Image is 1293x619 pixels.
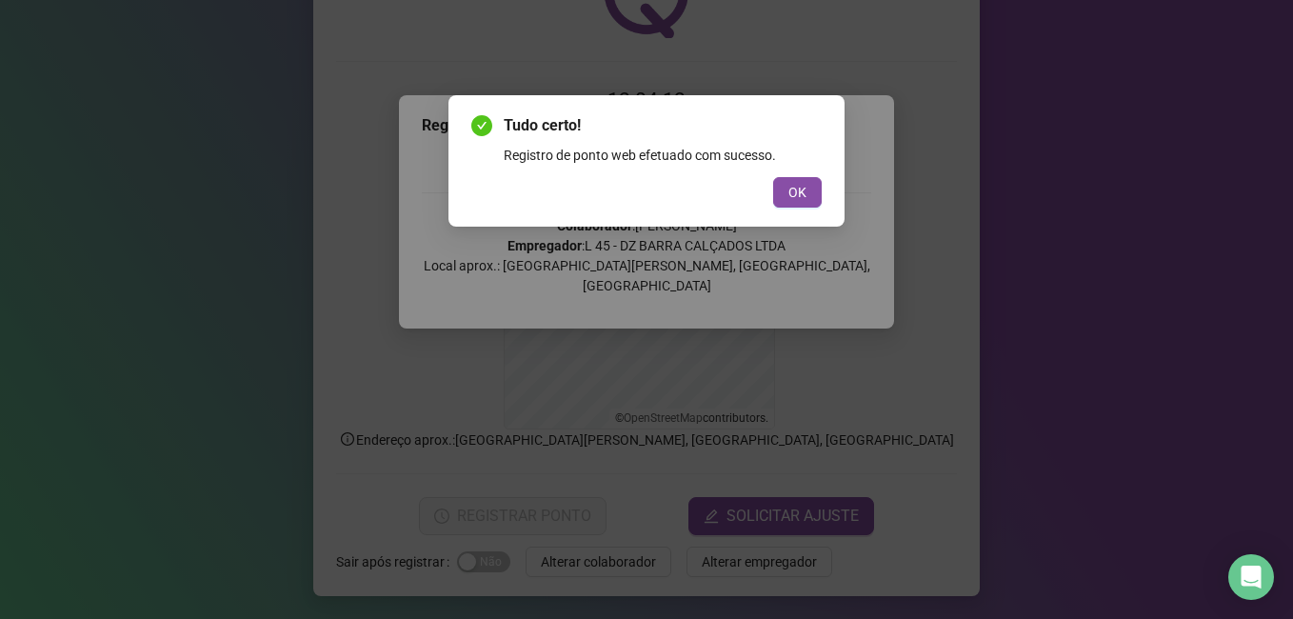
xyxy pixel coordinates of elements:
[504,145,822,166] div: Registro de ponto web efetuado com sucesso.
[1228,554,1274,600] div: Open Intercom Messenger
[504,114,822,137] span: Tudo certo!
[788,182,806,203] span: OK
[773,177,822,208] button: OK
[471,115,492,136] span: check-circle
